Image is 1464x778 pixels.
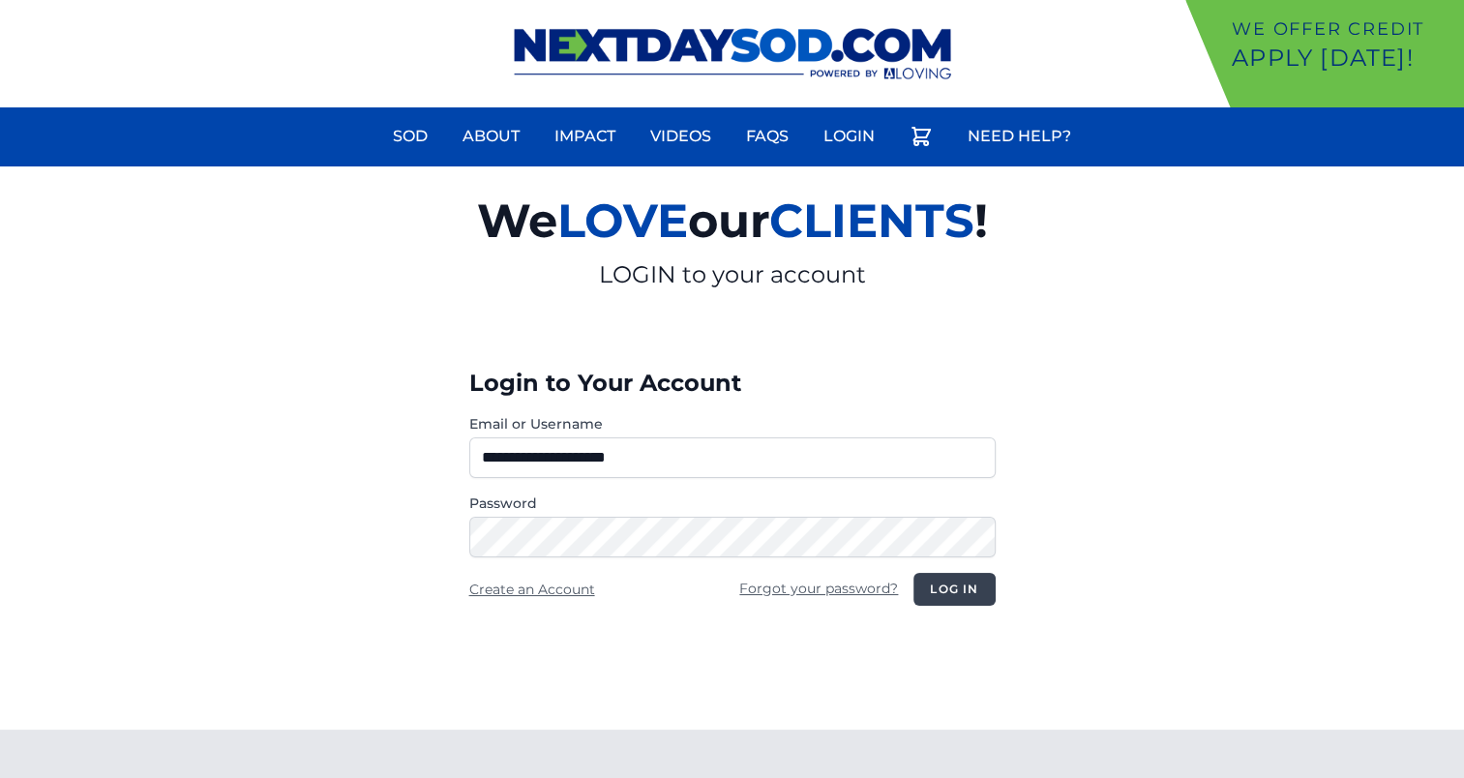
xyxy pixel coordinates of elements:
span: LOVE [557,193,688,249]
p: LOGIN to your account [253,259,1212,290]
a: Videos [639,113,723,160]
a: FAQs [734,113,800,160]
p: Apply [DATE]! [1232,43,1456,74]
a: Sod [381,113,439,160]
label: Password [469,494,996,513]
a: About [451,113,531,160]
a: Create an Account [469,581,595,598]
a: Login [812,113,886,160]
a: Need Help? [956,113,1083,160]
a: Impact [543,113,627,160]
span: CLIENTS [769,193,974,249]
label: Email or Username [469,414,996,434]
button: Log in [913,573,995,606]
a: Forgot your password? [739,580,898,597]
h3: Login to Your Account [469,368,996,399]
h2: We our ! [253,182,1212,259]
p: We offer Credit [1232,15,1456,43]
